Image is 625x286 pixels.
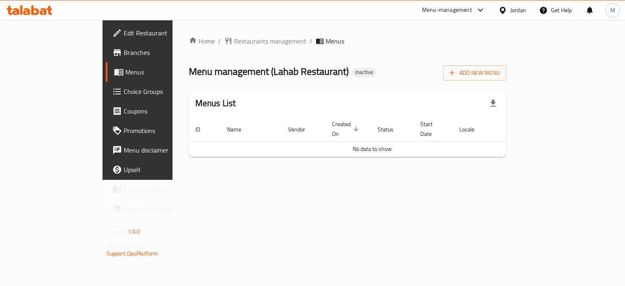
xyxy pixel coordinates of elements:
span: Menu management ( Lahab Restaurant ) [189,62,349,81]
span: Start Date [420,119,443,139]
a: Upsell [106,160,207,179]
span: Promotions [124,126,201,135]
span: Get support on: [107,240,144,251]
table: enhanced table [189,117,556,157]
h2: Menus List [195,97,236,109]
span: ID [195,124,211,134]
span: Inactive [352,69,376,76]
span: M [610,6,615,15]
a: Grocery Checklist [106,199,207,218]
div: Jordan [510,6,526,15]
a: Edit Restaurant [106,23,207,43]
span: Edit Restaurant [124,28,201,38]
span: Upsell [124,165,201,175]
span: Menus [326,36,344,46]
a: Coupons [106,101,207,121]
div: Export file [483,94,503,113]
span: Coupons [124,106,201,116]
span: Coverage Report [124,184,201,194]
li: / [218,36,221,46]
span: Menus [125,67,201,77]
a: Menu disclaimer [106,140,207,160]
th: Actions [495,117,556,142]
span: Created On [332,119,361,139]
a: Menus [106,62,207,82]
span: Menu disclaimer [124,145,201,155]
span: Name [227,124,252,134]
div: Menu-management [422,5,472,15]
a: Choice Groups [106,82,207,101]
span: 1.0.0 [128,226,140,237]
span: Add New Menu [450,68,500,78]
nav: breadcrumb [189,36,507,46]
span: Version: [107,226,127,237]
a: Promotions [106,121,207,140]
a: Coverage Report [106,179,207,199]
span: Branches [124,48,201,57]
button: Add New Menu [443,65,506,81]
span: Status [378,124,404,134]
a: Support.OpsPlatform [107,248,158,259]
span: Choice Groups [124,87,201,96]
li: / [310,36,312,46]
span: Locale [459,124,485,134]
span: Vendor [288,124,316,134]
span: Grocery Checklist [124,204,201,214]
a: Branches [106,43,207,62]
a: Restaurants management [224,36,306,46]
span: Restaurants management [234,36,306,46]
span: No data to show [353,144,392,154]
div: Inactive [352,68,376,77]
